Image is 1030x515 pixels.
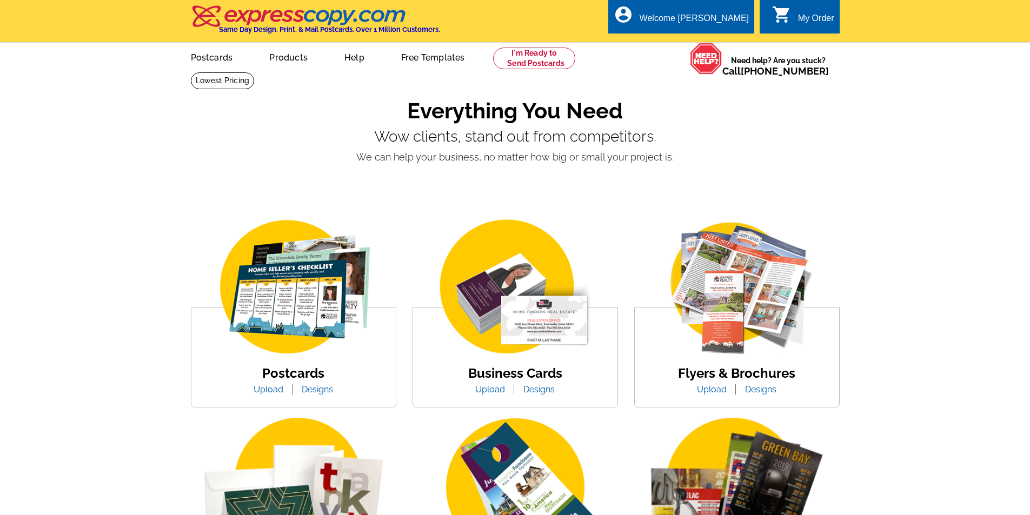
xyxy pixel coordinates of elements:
[467,384,513,394] a: Upload
[423,217,607,359] img: business-card.png
[614,5,633,24] i: account_circle
[294,384,341,394] a: Designs
[191,150,840,164] p: We can help your business, no matter how big or small your project is.
[722,65,829,77] span: Call
[191,98,840,124] h1: Everything You Need
[689,384,735,394] a: Upload
[174,44,250,69] a: Postcards
[245,384,291,394] a: Upload
[252,44,325,69] a: Products
[262,365,324,381] a: Postcards
[327,44,382,69] a: Help
[468,365,562,381] a: Business Cards
[690,43,722,75] img: help
[737,384,785,394] a: Designs
[722,55,834,77] span: Need help? Are you stuck?
[219,25,440,34] h4: Same Day Design, Print, & Mail Postcards. Over 1 Million Customers.
[678,365,795,381] a: Flyers & Brochures
[384,44,482,69] a: Free Templates
[202,217,386,359] img: img_postcard.png
[772,5,792,24] i: shopping_cart
[515,384,563,394] a: Designs
[645,217,829,359] img: flyer-card.png
[640,14,749,29] div: Welcome [PERSON_NAME]
[191,13,440,34] a: Same Day Design, Print, & Mail Postcards. Over 1 Million Customers.
[191,128,840,145] p: Wow clients, stand out from competitors.
[741,65,829,77] a: [PHONE_NUMBER]
[772,12,834,25] a: shopping_cart My Order
[798,14,834,29] div: My Order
